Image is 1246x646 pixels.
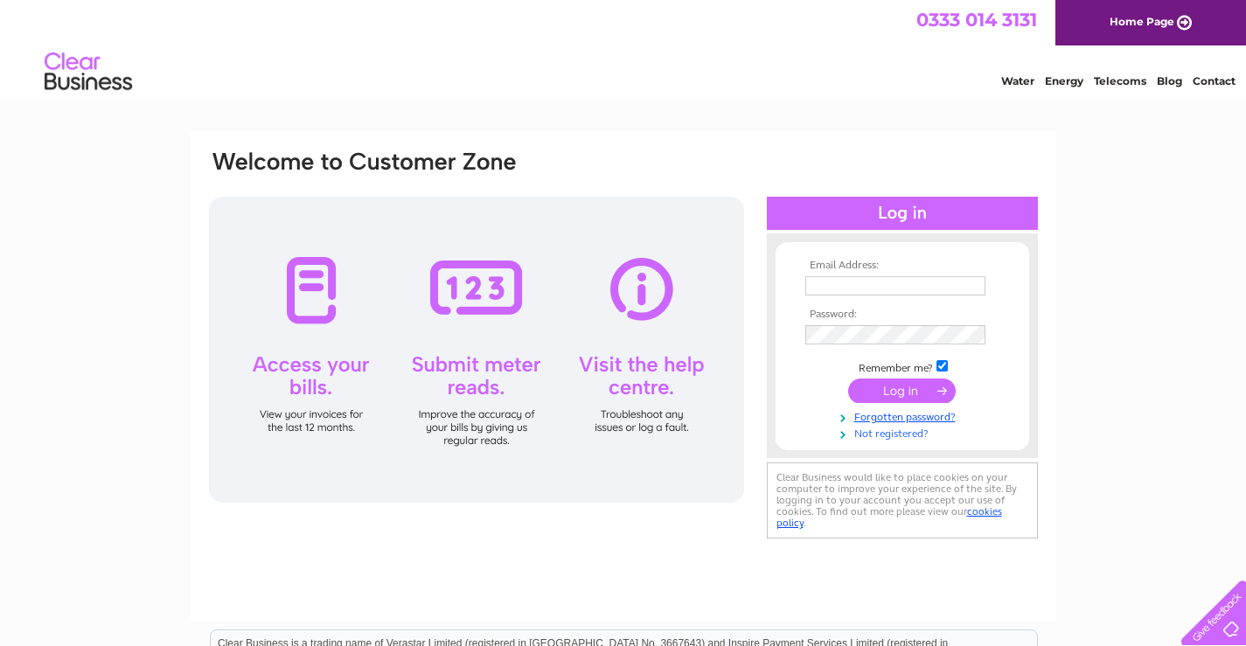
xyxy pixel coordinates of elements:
[801,309,1004,321] th: Password:
[1001,74,1034,87] a: Water
[776,505,1002,529] a: cookies policy
[916,9,1037,31] a: 0333 014 3131
[805,407,1004,424] a: Forgotten password?
[44,45,133,99] img: logo.png
[1193,74,1236,87] a: Contact
[848,379,956,403] input: Submit
[805,424,1004,441] a: Not registered?
[801,358,1004,375] td: Remember me?
[767,462,1038,538] div: Clear Business would like to place cookies on your computer to improve your experience of the sit...
[1045,74,1083,87] a: Energy
[211,10,1037,85] div: Clear Business is a trading name of Verastar Limited (registered in [GEOGRAPHIC_DATA] No. 3667643...
[801,260,1004,272] th: Email Address:
[1157,74,1182,87] a: Blog
[1094,74,1146,87] a: Telecoms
